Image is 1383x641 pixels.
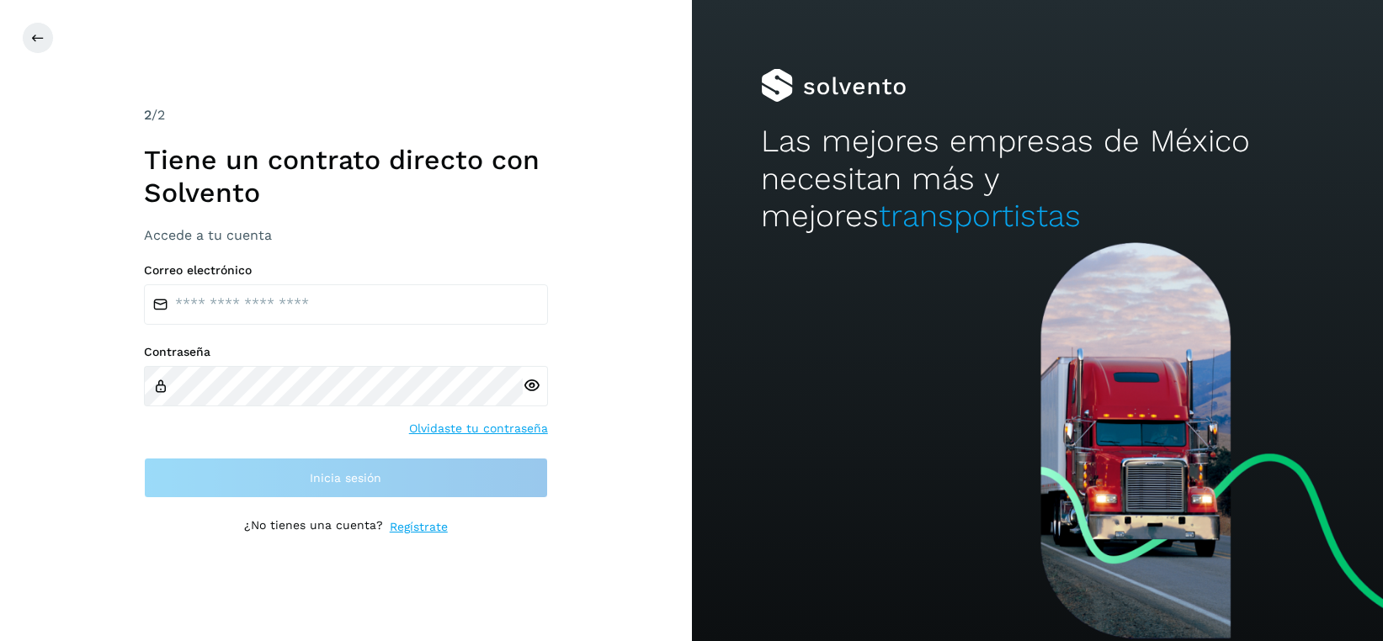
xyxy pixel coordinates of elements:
[144,458,548,498] button: Inicia sesión
[144,263,548,278] label: Correo electrónico
[144,144,548,209] h1: Tiene un contrato directo con Solvento
[144,227,548,243] h3: Accede a tu cuenta
[144,107,152,123] span: 2
[390,518,448,536] a: Regístrate
[879,198,1081,234] span: transportistas
[409,420,548,437] a: Olvidaste tu contraseña
[144,345,548,359] label: Contraseña
[244,518,383,536] p: ¿No tienes una cuenta?
[144,105,548,125] div: /2
[310,472,381,484] span: Inicia sesión
[761,123,1314,235] h2: Las mejores empresas de México necesitan más y mejores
